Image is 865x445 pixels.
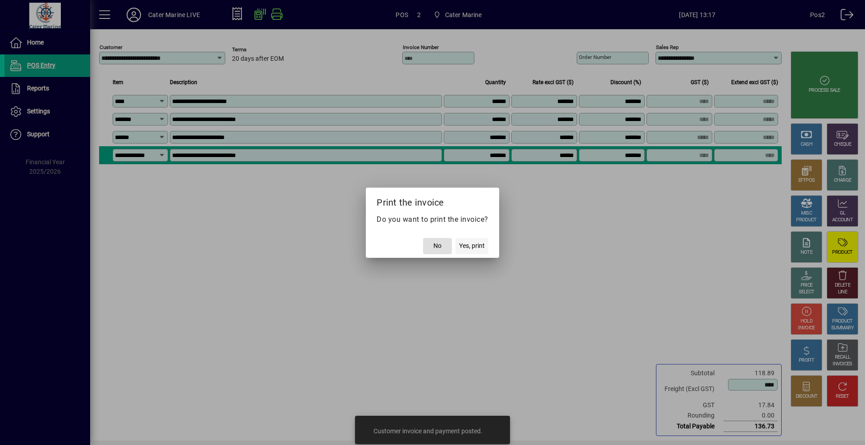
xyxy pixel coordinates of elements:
p: Do you want to print the invoice? [377,214,488,225]
h2: Print the invoice [366,188,499,214]
button: Yes, print [455,238,488,254]
span: No [433,241,442,251]
span: Yes, print [459,241,485,251]
button: No [423,238,452,254]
